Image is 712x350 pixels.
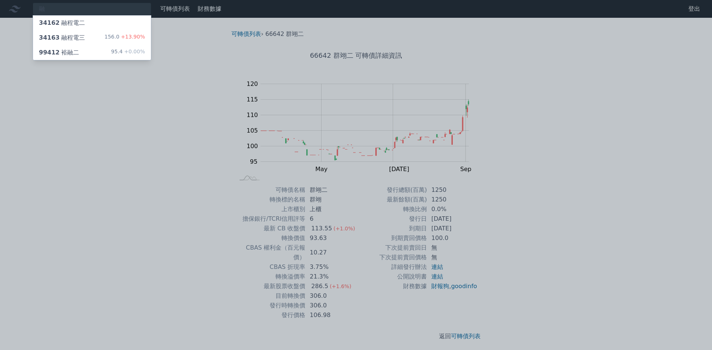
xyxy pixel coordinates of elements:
div: 156.0 [105,33,145,42]
div: 融程電二 [39,19,85,27]
a: 34163融程電三 156.0+13.90% [33,30,151,45]
a: 99412裕融二 95.4+0.00% [33,45,151,60]
span: 34163 [39,34,60,41]
span: +0.00% [123,49,145,54]
div: 95.4 [111,48,145,57]
span: +13.90% [119,34,145,40]
span: 99412 [39,49,60,56]
div: 融程電三 [39,33,85,42]
span: 34162 [39,19,60,26]
div: 裕融二 [39,48,79,57]
a: 34162融程電二 [33,16,151,30]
